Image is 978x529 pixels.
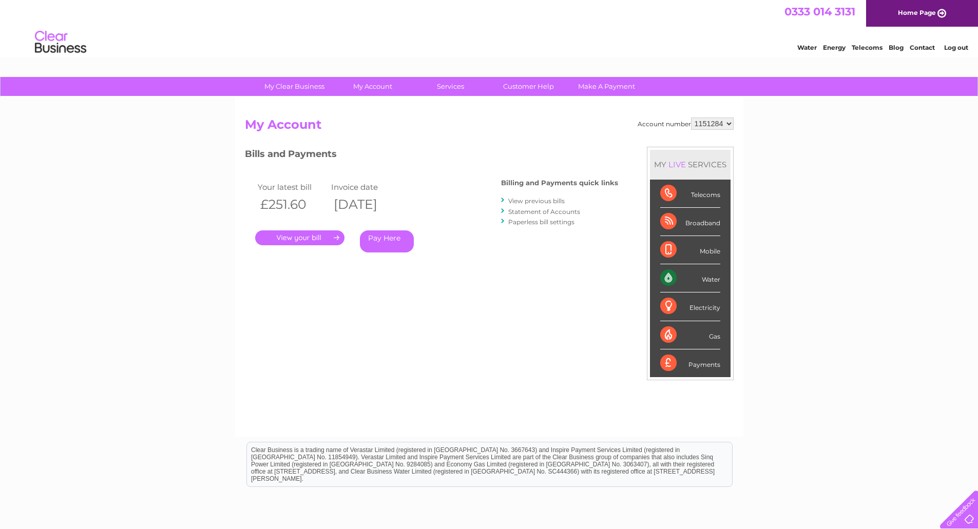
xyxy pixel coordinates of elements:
[660,292,720,321] div: Electricity
[255,180,329,194] td: Your latest bill
[660,349,720,377] div: Payments
[660,264,720,292] div: Water
[889,44,904,51] a: Blog
[255,194,329,215] th: £251.60
[823,44,846,51] a: Energy
[564,77,649,96] a: Make A Payment
[784,5,855,18] a: 0333 014 3131
[638,117,734,130] div: Account number
[34,27,87,58] img: logo.png
[797,44,817,51] a: Water
[245,117,734,137] h2: My Account
[666,160,688,169] div: LIVE
[329,194,402,215] th: [DATE]
[910,44,935,51] a: Contact
[508,197,565,205] a: View previous bills
[408,77,493,96] a: Services
[255,230,344,245] a: .
[650,150,731,179] div: MY SERVICES
[501,179,618,187] h4: Billing and Payments quick links
[852,44,883,51] a: Telecoms
[944,44,968,51] a: Log out
[329,180,402,194] td: Invoice date
[508,208,580,215] a: Statement of Accounts
[330,77,415,96] a: My Account
[252,77,337,96] a: My Clear Business
[245,147,618,165] h3: Bills and Payments
[360,230,414,252] a: Pay Here
[660,321,720,349] div: Gas
[508,218,574,226] a: Paperless bill settings
[486,77,571,96] a: Customer Help
[247,6,732,50] div: Clear Business is a trading name of Verastar Limited (registered in [GEOGRAPHIC_DATA] No. 3667643...
[660,180,720,208] div: Telecoms
[660,208,720,236] div: Broadband
[660,236,720,264] div: Mobile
